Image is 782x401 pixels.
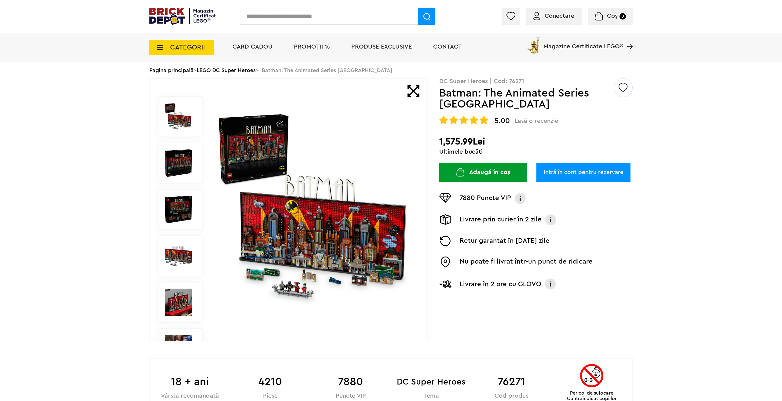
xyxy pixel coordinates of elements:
a: Card Cadou [232,44,272,50]
p: Livrare în 2 ore cu GLOVO [460,279,541,289]
img: Livrare Glovo [439,280,451,288]
b: DC Super Heroes [391,374,471,390]
span: Magazine Certificate LEGO® [543,35,623,49]
span: Conectare [545,13,574,19]
img: Batman: The Animated Series Gotham City LEGO 76271 [165,196,192,223]
img: Puncte VIP [439,193,451,203]
img: Easybox [439,257,451,268]
p: Nu poate fi livrat într-un punct de ridicare [460,257,593,268]
img: Returnare [439,236,451,246]
a: Pagina principală [149,67,194,73]
img: Evaluare cu stele [459,116,468,124]
a: LEGO DC Super Heroes [197,67,256,73]
span: 5.00 [495,117,510,125]
p: Retur garantat în [DATE] zile [460,236,550,246]
img: Evaluare cu stele [439,116,448,124]
div: Puncte VIP [311,393,391,399]
img: Evaluare cu stele [449,116,458,124]
img: Info livrare prin curier [545,214,557,225]
img: Info VIP [514,193,526,204]
img: Seturi Lego LEGO 76271 [165,335,192,363]
b: 4210 [230,374,311,390]
b: 76271 [471,374,552,390]
div: Cod produs [471,393,552,399]
div: Piese [230,393,311,399]
img: Batman: The Animated Series Gotham City [165,103,192,130]
button: Adaugă în coș [439,163,527,182]
img: Evaluare cu stele [470,116,478,124]
a: Contact [433,44,462,50]
b: 7880 [311,374,391,390]
h1: Batman: The Animated Series [GEOGRAPHIC_DATA] [439,88,613,110]
span: CATEGORII [170,44,205,51]
div: Ultimele bucăți [439,149,633,155]
a: PROMOȚII % [294,44,330,50]
h2: 1,575.99Lei [439,136,633,147]
div: Vârsta recomandată [150,393,230,399]
span: Coș [607,13,618,19]
p: DC Super Heroes | Cod: 76271 [439,78,633,84]
b: 18 + ani [150,374,230,390]
a: Conectare [533,13,574,19]
img: Info livrare cu GLOVO [544,278,557,290]
img: Batman: The Animated Series Gotham City [165,149,192,177]
div: > > Batman: The Animated Series [GEOGRAPHIC_DATA] [149,62,633,78]
p: 7880 Puncte VIP [460,193,511,204]
img: Livrare [439,214,451,225]
span: Lasă o recenzie [515,117,558,125]
img: Batman: The Animated Series Gotham City [216,111,413,308]
img: LEGO DC Super Heroes Batman: The Animated Series Gotham City [165,289,192,316]
img: Seturi Lego Batman: The Animated Series Gotham City [165,242,192,270]
div: Tema [391,393,471,399]
a: Magazine Certificate LEGO® [623,35,633,42]
a: Produse exclusive [351,44,412,50]
a: Intră în cont pentru rezervare [536,163,630,182]
small: 0 [619,13,626,20]
img: Evaluare cu stele [480,116,488,124]
p: Livrare prin curier în 2 zile [460,214,542,225]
